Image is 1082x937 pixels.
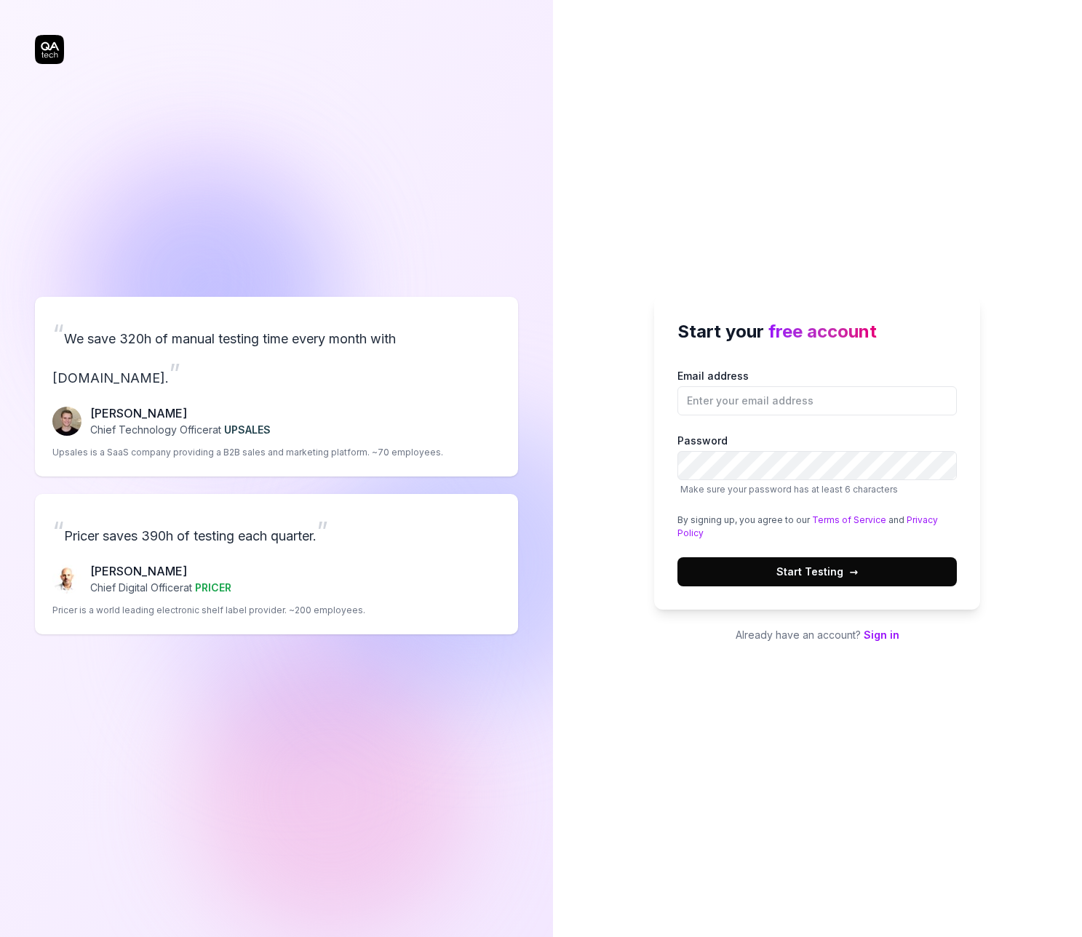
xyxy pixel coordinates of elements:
[677,433,957,496] label: Password
[677,451,957,480] input: PasswordMake sure your password has at least 6 characters
[52,565,81,594] img: Chris Chalkitis
[768,321,877,342] span: free account
[52,314,501,393] p: We save 320h of manual testing time every month with [DOMAIN_NAME].
[52,604,365,617] p: Pricer is a world leading electronic shelf label provider. ~200 employees.
[224,423,271,436] span: UPSALES
[35,494,518,634] a: “Pricer saves 390h of testing each quarter.”Chris Chalkitis[PERSON_NAME]Chief Digital Officerat P...
[169,357,180,389] span: ”
[52,318,64,350] span: “
[677,319,957,345] h2: Start your
[52,515,64,547] span: “
[35,297,518,477] a: “We save 320h of manual testing time every month with [DOMAIN_NAME].”Fredrik Seidl[PERSON_NAME]Ch...
[317,515,328,547] span: ”
[52,511,501,551] p: Pricer saves 390h of testing each quarter.
[864,629,899,641] a: Sign in
[680,484,898,495] span: Make sure your password has at least 6 characters
[654,627,980,642] p: Already have an account?
[90,562,231,580] p: [PERSON_NAME]
[812,514,886,525] a: Terms of Service
[776,564,858,579] span: Start Testing
[90,580,231,595] p: Chief Digital Officer at
[677,386,957,415] input: Email address
[52,407,81,436] img: Fredrik Seidl
[849,564,858,579] span: →
[195,581,231,594] span: PRICER
[677,514,957,540] div: By signing up, you agree to our and
[677,368,957,415] label: Email address
[52,446,443,459] p: Upsales is a SaaS company providing a B2B sales and marketing platform. ~70 employees.
[677,557,957,586] button: Start Testing→
[90,422,271,437] p: Chief Technology Officer at
[90,404,271,422] p: [PERSON_NAME]
[677,514,938,538] a: Privacy Policy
